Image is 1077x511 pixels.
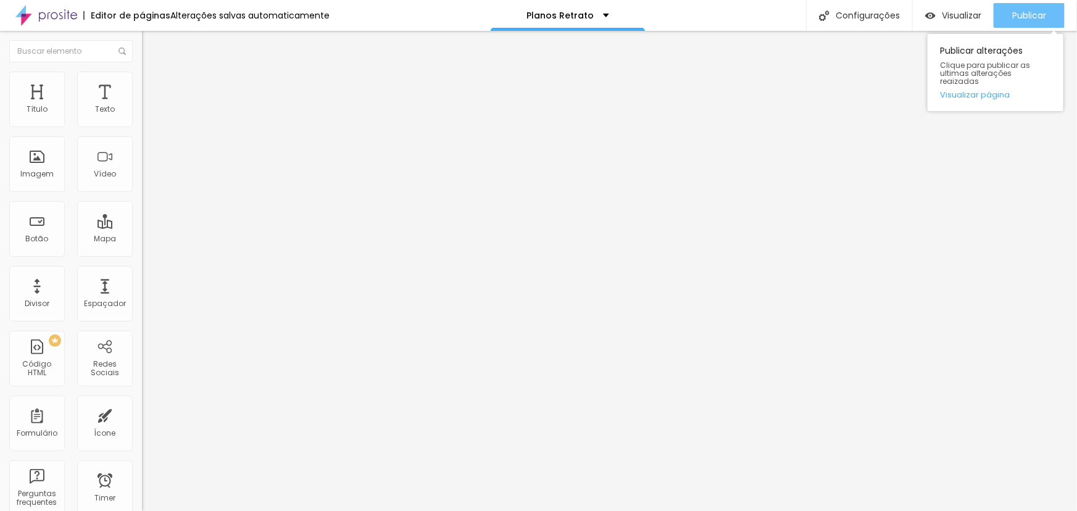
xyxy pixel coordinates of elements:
[94,235,116,243] div: Mapa
[95,105,115,114] div: Texto
[994,3,1065,28] button: Publicar
[925,10,936,21] img: view-1.svg
[170,11,330,20] div: Alterações salvas automaticamente
[940,61,1051,86] span: Clique para publicar as ultimas alterações reaizadas
[928,34,1063,111] div: Publicar alterações
[94,429,116,438] div: Ícone
[526,11,594,20] p: Planos Retrato
[25,299,49,308] div: Divisor
[12,360,61,378] div: Código HTML
[84,299,126,308] div: Espaçador
[819,10,830,21] img: Icone
[942,10,981,20] span: Visualizar
[83,11,170,20] div: Editor de páginas
[26,235,49,243] div: Botão
[142,31,1077,511] iframe: Editor
[119,48,126,55] img: Icone
[80,360,129,378] div: Redes Sociais
[27,105,48,114] div: Título
[94,170,116,178] div: Vídeo
[9,40,133,62] input: Buscar elemento
[17,429,57,438] div: Formulário
[940,91,1051,99] a: Visualizar página
[12,489,61,507] div: Perguntas frequentes
[1012,10,1046,20] span: Publicar
[94,494,115,502] div: Timer
[913,3,994,28] button: Visualizar
[20,170,54,178] div: Imagem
